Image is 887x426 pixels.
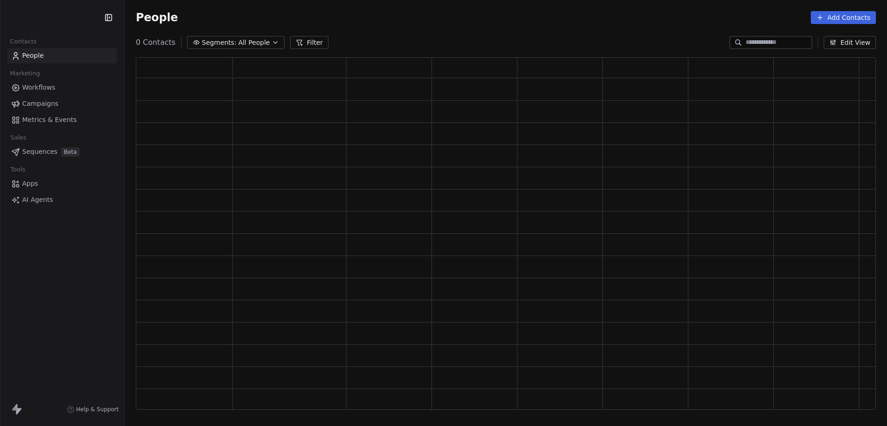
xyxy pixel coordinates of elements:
[22,179,38,189] span: Apps
[61,147,79,157] span: Beta
[7,96,117,111] a: Campaigns
[238,38,270,48] span: All People
[67,406,119,413] a: Help & Support
[6,67,44,80] span: Marketing
[202,38,237,48] span: Segments:
[22,147,57,157] span: Sequences
[7,176,117,191] a: Apps
[22,51,44,61] span: People
[6,131,30,145] span: Sales
[6,35,41,49] span: Contacts
[7,144,117,159] a: SequencesBeta
[7,48,117,63] a: People
[7,192,117,207] a: AI Agents
[290,36,328,49] button: Filter
[6,163,29,176] span: Tools
[824,36,876,49] button: Edit View
[7,112,117,128] a: Metrics & Events
[22,195,53,205] span: AI Agents
[22,83,55,92] span: Workflows
[136,11,178,24] span: People
[811,11,876,24] button: Add Contacts
[22,99,58,109] span: Campaigns
[7,80,117,95] a: Workflows
[22,115,77,125] span: Metrics & Events
[136,37,176,48] span: 0 Contacts
[76,406,119,413] span: Help & Support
